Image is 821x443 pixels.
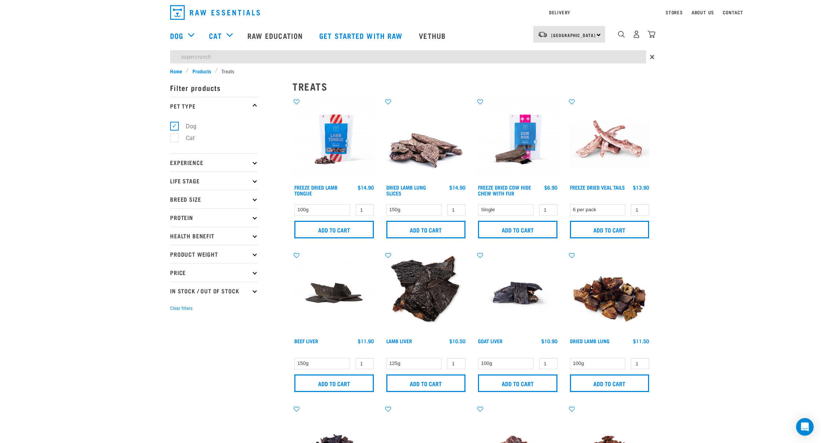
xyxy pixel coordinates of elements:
[570,374,649,392] input: Add to cart
[544,184,557,190] div: $6.90
[568,98,651,181] img: FD Veal Tail White Background
[648,30,655,38] img: home-icon@2x.png
[631,204,649,216] input: 1
[386,221,466,238] input: Add to cart
[478,340,502,342] a: Goat Liver
[170,227,258,245] p: Health Benefit
[539,204,557,216] input: 1
[386,340,412,342] a: Lamb Liver
[294,186,338,194] a: Freeze Dried Lamb Tongue
[618,31,625,38] img: home-icon-1@2x.png
[358,338,374,344] div: $11.90
[170,153,258,172] p: Experience
[796,418,814,436] div: Open Intercom Messenger
[189,67,215,75] a: Products
[539,358,557,369] input: 1
[358,184,374,190] div: $14.90
[294,374,374,392] input: Add to cart
[476,98,559,181] img: RE Product Shoot 2023 Nov8602
[551,34,596,36] span: [GEOGRAPHIC_DATA]
[384,98,468,181] img: 1303 Lamb Lung Slices 01
[292,252,376,335] img: Beef Liver
[692,11,714,14] a: About Us
[170,208,258,227] p: Protein
[170,50,646,63] input: Search...
[447,204,465,216] input: 1
[170,305,192,312] button: Clear filters
[384,252,468,335] img: Beef Liver and Lamb Liver Treats
[170,97,258,115] p: Pet Type
[240,21,312,50] a: Raw Education
[170,67,182,75] span: Home
[170,172,258,190] p: Life Stage
[170,67,651,75] nav: breadcrumbs
[294,221,374,238] input: Add to cart
[723,11,743,14] a: Contact
[192,67,211,75] span: Products
[650,50,655,63] span: ×
[170,67,186,75] a: Home
[549,11,570,14] a: Delivery
[164,2,657,23] nav: dropdown navigation
[170,5,260,20] img: Raw Essentials Logo
[447,358,465,369] input: 1
[631,358,649,369] input: 1
[478,186,531,194] a: Freeze Dried Cow Hide Chew with Fur
[478,374,557,392] input: Add to cart
[478,221,557,238] input: Add to cart
[570,186,625,188] a: Freeze Dried Veal Tails
[449,338,465,344] div: $10.50
[449,184,465,190] div: $14.90
[170,263,258,282] p: Price
[356,204,374,216] input: 1
[170,245,258,263] p: Product Weight
[633,338,649,344] div: $11.50
[412,21,455,50] a: Vethub
[170,282,258,300] p: In Stock / Out Of Stock
[170,190,258,208] p: Breed Size
[386,374,466,392] input: Add to cart
[174,133,198,143] label: Cat
[26,21,795,50] nav: dropdown navigation
[312,21,412,50] a: Get started with Raw
[294,340,318,342] a: Beef Liver
[476,252,559,335] img: Goat Liver
[386,186,426,194] a: Dried Lamb Lung Slices
[570,221,649,238] input: Add to cart
[541,338,557,344] div: $10.90
[170,30,183,41] a: Dog
[666,11,683,14] a: Stores
[209,30,221,41] a: Cat
[356,358,374,369] input: 1
[292,81,651,92] h2: Treats
[570,340,610,342] a: Dried Lamb Lung
[568,252,651,335] img: Pile Of Dried Lamb Lungs For Pets
[633,184,649,190] div: $13.90
[633,30,640,38] img: user.png
[170,78,258,97] p: Filter products
[538,31,548,38] img: van-moving.png
[292,98,376,181] img: RE Product Shoot 2023 Nov8575
[174,122,199,131] label: Dog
